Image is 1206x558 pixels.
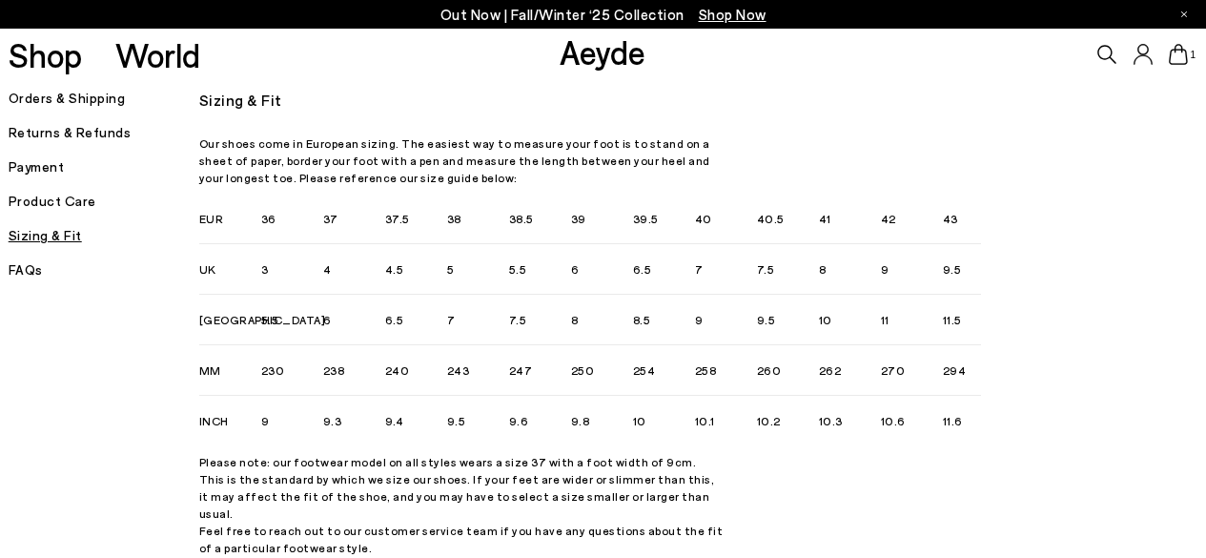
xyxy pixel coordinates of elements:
[385,295,447,345] li: 6.5
[633,345,695,396] li: 254
[881,396,943,445] li: 10.6
[9,154,199,180] h5: Payment
[943,396,981,445] li: 11.6
[323,244,385,295] li: 4
[323,194,385,244] li: 37
[819,244,881,295] li: 8
[571,194,633,244] li: 39
[323,295,385,345] li: 6
[695,194,757,244] li: 40
[9,119,199,146] h5: Returns & Refunds
[323,396,385,445] li: 9.3
[440,3,767,27] p: Out Now | Fall/Winter ‘25 Collection
[699,6,767,23] span: Navigate to /collections/new-in
[509,345,571,396] li: 247
[385,194,447,244] li: 37.5
[509,244,571,295] li: 5.5
[323,345,385,396] li: 238
[819,345,881,396] li: 262
[9,38,82,72] a: Shop
[819,295,881,345] li: 10
[757,194,819,244] li: 40.5
[509,396,571,445] li: 9.6
[633,295,695,345] li: 8.5
[695,244,757,295] li: 7
[571,345,633,396] li: 250
[199,345,261,396] li: MM
[199,194,261,244] li: EUR
[633,194,695,244] li: 39.5
[9,257,199,283] h5: FAQs
[447,396,509,445] li: 9.5
[447,194,509,244] li: 38
[943,244,981,295] li: 9.5
[1188,50,1197,60] span: 1
[695,345,757,396] li: 258
[881,194,943,244] li: 42
[1169,44,1188,65] a: 1
[819,396,881,445] li: 10.3
[881,345,943,396] li: 270
[943,194,981,244] li: 43
[943,345,981,396] li: 294
[571,244,633,295] li: 6
[447,345,509,396] li: 243
[695,295,757,345] li: 9
[199,453,724,556] p: Please note: our footwear model on all styles wears a size 37 with a foot width of 9cm. This is t...
[115,38,200,72] a: World
[509,295,571,345] li: 7.5
[881,244,943,295] li: 9
[447,244,509,295] li: 5
[509,194,571,244] li: 38.5
[9,85,199,112] h5: Orders & Shipping
[447,295,509,345] li: 7
[757,244,819,295] li: 7.5
[199,396,261,445] li: INCH
[261,244,323,295] li: 3
[199,134,724,186] p: Our shoes come in European sizing. The easiest way to measure your foot is to stand on a sheet of...
[261,396,323,445] li: 9
[199,85,1024,115] h3: Sizing & Fit
[9,222,199,249] h5: Sizing & Fit
[261,345,323,396] li: 230
[199,244,261,295] li: UK
[571,396,633,445] li: 9.8
[633,244,695,295] li: 6.5
[9,188,199,215] h5: Product Care
[819,194,881,244] li: 41
[757,295,819,345] li: 9.5
[560,31,645,72] a: Aeyde
[385,396,447,445] li: 9.4
[881,295,943,345] li: 11
[633,396,695,445] li: 10
[571,295,633,345] li: 8
[261,295,323,345] li: 5.5
[199,295,261,345] li: [GEOGRAPHIC_DATA]
[943,295,981,345] li: 11.5
[261,194,323,244] li: 36
[757,345,819,396] li: 260
[757,396,819,445] li: 10.2
[385,244,447,295] li: 4.5
[385,345,447,396] li: 240
[695,396,757,445] li: 10.1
